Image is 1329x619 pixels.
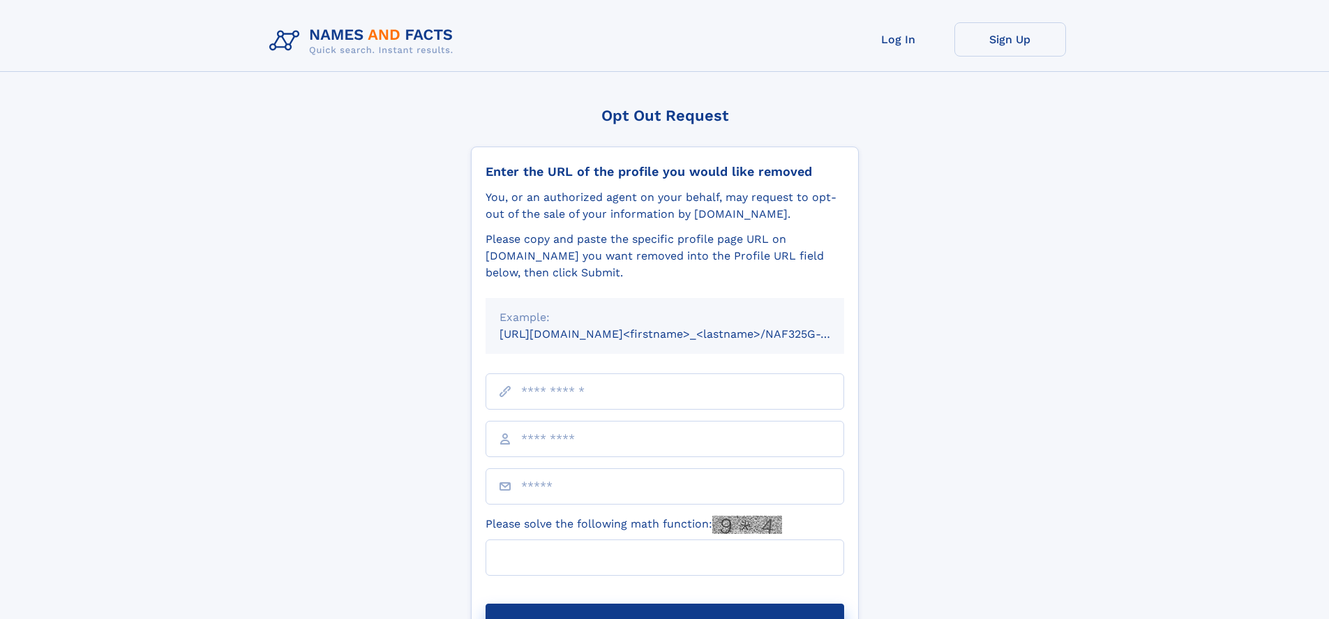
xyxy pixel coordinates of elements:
[486,516,782,534] label: Please solve the following math function:
[486,164,844,179] div: Enter the URL of the profile you would like removed
[500,309,830,326] div: Example:
[500,327,871,341] small: [URL][DOMAIN_NAME]<firstname>_<lastname>/NAF325G-xxxxxxxx
[264,22,465,60] img: Logo Names and Facts
[954,22,1066,57] a: Sign Up
[486,231,844,281] div: Please copy and paste the specific profile page URL on [DOMAIN_NAME] you want removed into the Pr...
[471,107,859,124] div: Opt Out Request
[843,22,954,57] a: Log In
[486,189,844,223] div: You, or an authorized agent on your behalf, may request to opt-out of the sale of your informatio...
